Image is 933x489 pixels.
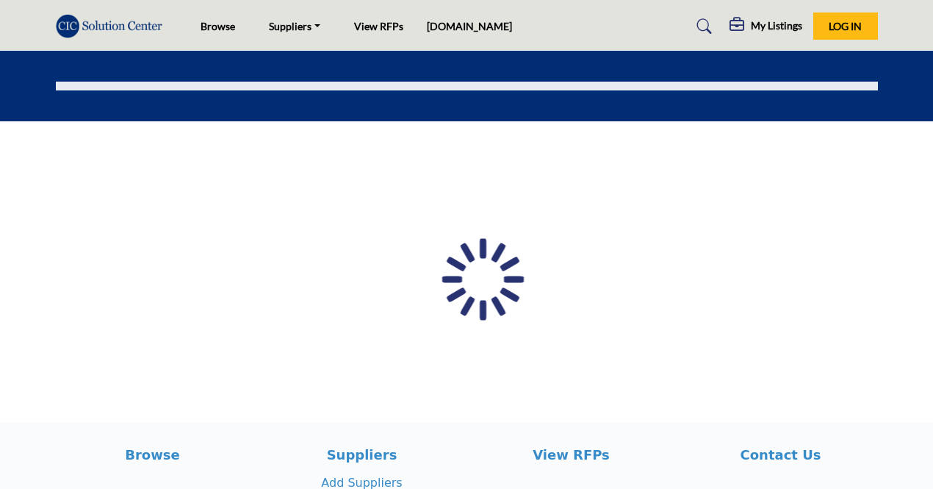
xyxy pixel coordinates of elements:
div: My Listings [730,18,802,35]
h5: My Listings [751,19,802,32]
a: Suppliers [259,16,331,37]
a: Browse [201,20,235,32]
a: Browse [56,445,250,465]
a: View RFPs [354,20,403,32]
a: [DOMAIN_NAME] [427,20,512,32]
img: Site Logo [56,14,170,38]
button: Log In [813,13,878,40]
a: View RFPs [475,445,669,465]
a: Search [682,15,721,38]
a: Contact Us [684,445,878,465]
a: Suppliers [265,445,459,465]
span: Log In [829,20,862,32]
